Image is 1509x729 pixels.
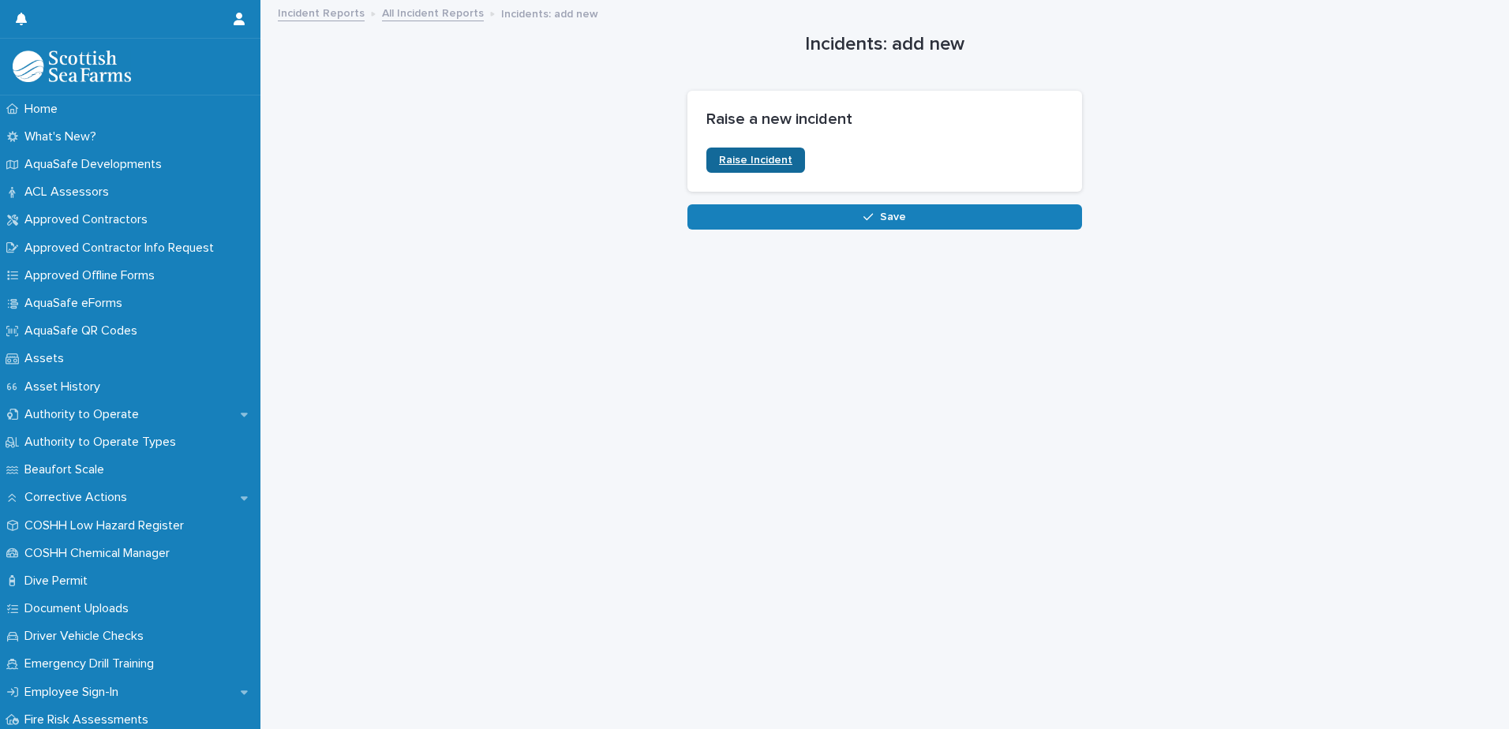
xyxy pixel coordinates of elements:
[18,462,117,477] p: Beaufort Scale
[18,323,150,338] p: AquaSafe QR Codes
[18,685,131,700] p: Employee Sign-In
[706,148,805,173] a: Raise Incident
[18,268,167,283] p: Approved Offline Forms
[18,490,140,505] p: Corrective Actions
[18,185,122,200] p: ACL Assessors
[687,33,1082,56] h1: Incidents: add new
[706,110,1063,129] h2: Raise a new incident
[18,212,160,227] p: Approved Contractors
[18,129,109,144] p: What's New?
[18,546,182,561] p: COSHH Chemical Manager
[18,601,141,616] p: Document Uploads
[18,656,167,671] p: Emergency Drill Training
[719,155,792,166] span: Raise Incident
[382,3,484,21] a: All Incident Reports
[18,241,227,256] p: Approved Contractor Info Request
[18,407,152,422] p: Authority to Operate
[18,518,197,533] p: COSHH Low Hazard Register
[18,574,100,589] p: Dive Permit
[501,4,598,21] p: Incidents: add new
[687,204,1082,230] button: Save
[18,157,174,172] p: AquaSafe Developments
[18,102,70,117] p: Home
[18,296,135,311] p: AquaSafe eForms
[18,712,161,727] p: Fire Risk Assessments
[18,351,77,366] p: Assets
[18,379,113,394] p: Asset History
[880,211,906,222] span: Save
[18,629,156,644] p: Driver Vehicle Checks
[13,50,131,82] img: bPIBxiqnSb2ggTQWdOVV
[278,3,365,21] a: Incident Reports
[18,435,189,450] p: Authority to Operate Types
